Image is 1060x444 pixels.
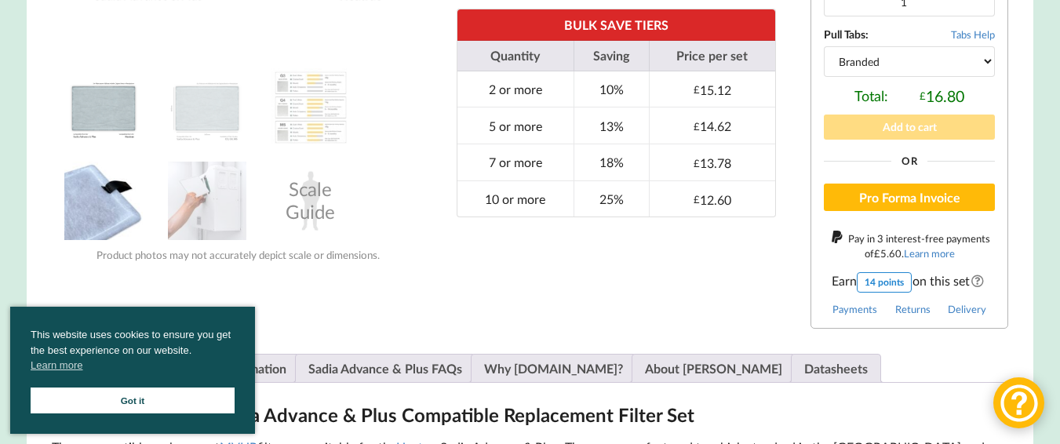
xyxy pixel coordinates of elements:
span: £ [920,89,926,102]
span: £ [694,193,700,206]
a: Datasheets [804,355,868,382]
span: £ [694,120,700,133]
td: 5 or more [457,107,574,144]
th: Price per set [649,41,775,71]
a: Got it cookie [31,388,235,413]
td: 18% [574,144,649,180]
div: Product photos may not accurately depict scale or dimensions. [52,249,425,261]
a: Sadia Advance & Plus FAQs [308,355,462,382]
span: Pay in 3 interest-free payments of . [848,232,990,260]
td: 10 or more [457,180,574,217]
th: Saving [574,41,649,71]
img: Dimensions and Filter Grades of Heatrae Sadia Advance & Plus Filter Replacement Set from MVHR.shop [168,68,246,147]
span: £ [874,247,880,260]
td: 7 or more [457,144,574,180]
a: Why [DOMAIN_NAME]? [484,355,623,382]
button: Add to cart [824,115,995,139]
span: Tabs Help [951,28,995,41]
div: 12.60 [694,192,731,207]
td: 13% [574,107,649,144]
button: Pro Forma Invoice [824,184,995,212]
div: 16.80 [920,87,964,105]
td: 2 or more [457,71,574,107]
th: BULK SAVE TIERS [457,9,775,40]
a: About [PERSON_NAME] [645,355,782,382]
span: £ [694,157,700,169]
img: A Table showing a comparison between G3, G4 and M5 for MVHR Filters and their efficiency at captu... [271,68,350,147]
a: Learn more [904,247,955,260]
div: cookieconsent [10,307,255,434]
h2: About the Heatrae Sadia Advance & Plus Compatible Replacement Filter Set [52,403,1008,428]
span: £ [694,83,700,96]
a: cookies - Learn more [31,358,82,373]
div: 13.78 [694,155,731,170]
img: MVHR Filter with a Black Tag [64,162,143,240]
div: 14 points [857,272,912,293]
div: Or [824,156,995,166]
td: 25% [574,180,649,217]
td: 10% [574,71,649,107]
div: 14.62 [694,118,731,133]
div: Scale Guide [271,162,350,240]
span: Earn on this set [824,272,995,293]
b: Pull Tabs: [824,27,869,41]
span: Total: [854,87,888,105]
div: 5.60 [874,247,902,260]
div: 15.12 [694,82,731,97]
img: Installing an MVHR Filter [168,162,246,240]
a: Delivery [948,303,986,315]
th: Quantity [457,41,574,71]
span: This website uses cookies to ensure you get the best experience on our website. [31,327,235,377]
img: Heatrae Sadia Advance & Plus Filter Replacement Set from MVHR.shop [64,68,143,147]
a: Returns [895,303,931,315]
a: Payments [832,303,877,315]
